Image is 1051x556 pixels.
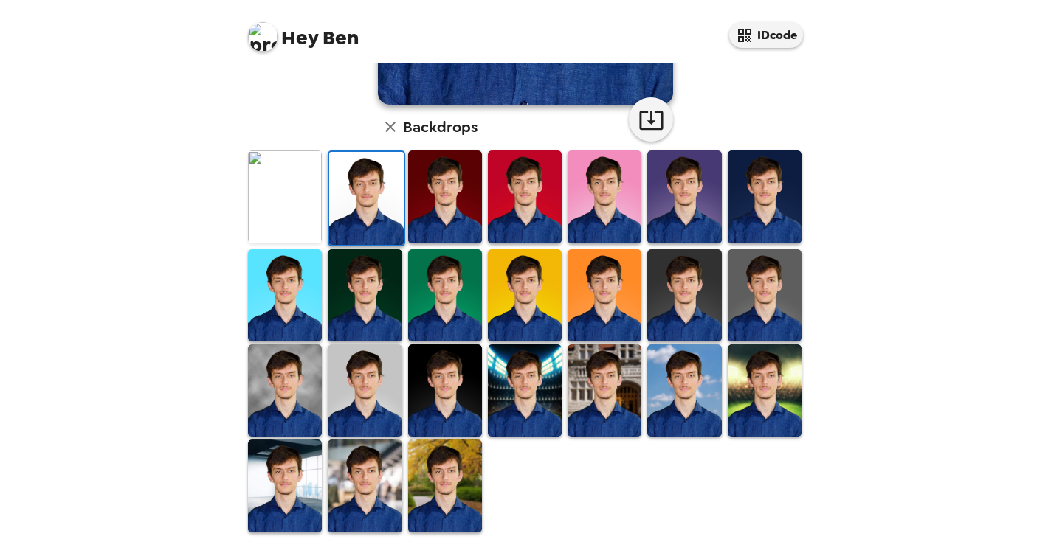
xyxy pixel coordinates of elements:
[248,150,322,243] img: Original
[248,15,359,48] span: Ben
[403,115,478,139] h6: Backdrops
[729,22,803,48] button: IDcode
[248,22,278,52] img: profile pic
[281,24,318,51] span: Hey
